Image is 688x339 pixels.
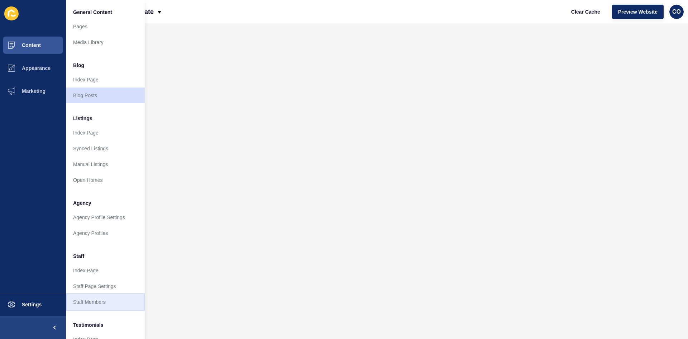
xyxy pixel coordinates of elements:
span: General Content [73,9,112,16]
span: CO [672,8,681,15]
span: Clear Cache [571,8,600,15]
span: Agency [73,199,91,207]
a: Agency Profiles [66,225,145,241]
a: Agency Profile Settings [66,209,145,225]
a: Manual Listings [66,156,145,172]
span: Preview Website [618,8,658,15]
a: Synced Listings [66,141,145,156]
a: Index Page [66,263,145,278]
a: Index Page [66,125,145,141]
button: Clear Cache [565,5,606,19]
span: Testimonials [73,321,104,329]
span: Staff [73,253,84,260]
span: Blog [73,62,84,69]
button: Preview Website [612,5,664,19]
a: Media Library [66,34,145,50]
a: Staff Page Settings [66,278,145,294]
a: Open Homes [66,172,145,188]
span: Listings [73,115,92,122]
a: Index Page [66,72,145,88]
a: Staff Members [66,294,145,310]
a: Pages [66,19,145,34]
a: Blog Posts [66,88,145,103]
